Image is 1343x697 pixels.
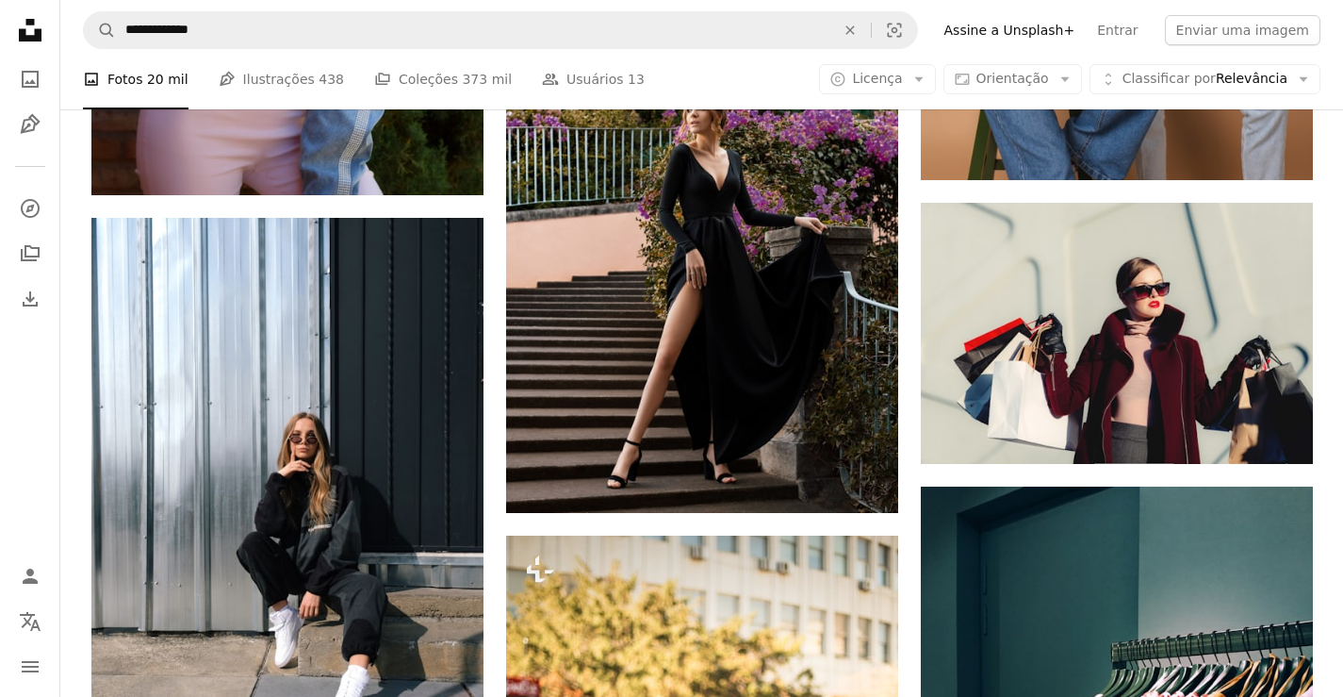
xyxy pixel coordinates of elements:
a: Usuários 13 [542,49,645,109]
a: Assine a Unsplash+ [933,15,1087,45]
button: Limpar [829,12,871,48]
a: Início — Unsplash [11,11,49,53]
span: Licença [852,71,902,86]
button: Pesquisa visual [872,12,917,48]
a: mulher no vestido preto sentado no banco branco do metal [506,259,898,276]
button: Enviar uma imagem [1165,15,1320,45]
button: Licença [819,64,935,94]
span: 13 [628,69,645,90]
button: Menu [11,648,49,686]
button: Idioma [11,603,49,640]
form: Pesquise conteúdo visual em todo o site [83,11,918,49]
span: Orientação [976,71,1049,86]
a: Ilustrações 438 [219,49,344,109]
img: mulher no vestido preto sentado no banco branco do metal [506,23,898,513]
button: Orientação [943,64,1082,94]
a: photo of woman holding white and black paper bags [921,324,1313,341]
img: photo of woman holding white and black paper bags [921,203,1313,464]
span: Classificar por [1122,71,1216,86]
button: Pesquise na Unsplash [84,12,116,48]
span: Relevância [1122,70,1287,89]
a: Explorar [11,190,49,227]
span: 438 [319,69,344,90]
a: Histórico de downloads [11,280,49,318]
span: 373 mil [462,69,512,90]
a: Fotos [11,60,49,98]
a: Coleções 373 mil [374,49,512,109]
a: Entrar [1086,15,1149,45]
a: Ilustrações [11,106,49,143]
a: Entrar / Cadastrar-se [11,557,49,595]
a: mulher na jaqueta preta e calças brancas sentadas no chão de concreto cinza [91,504,483,521]
a: Coleções [11,235,49,273]
button: Classificar porRelevância [1089,64,1320,94]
